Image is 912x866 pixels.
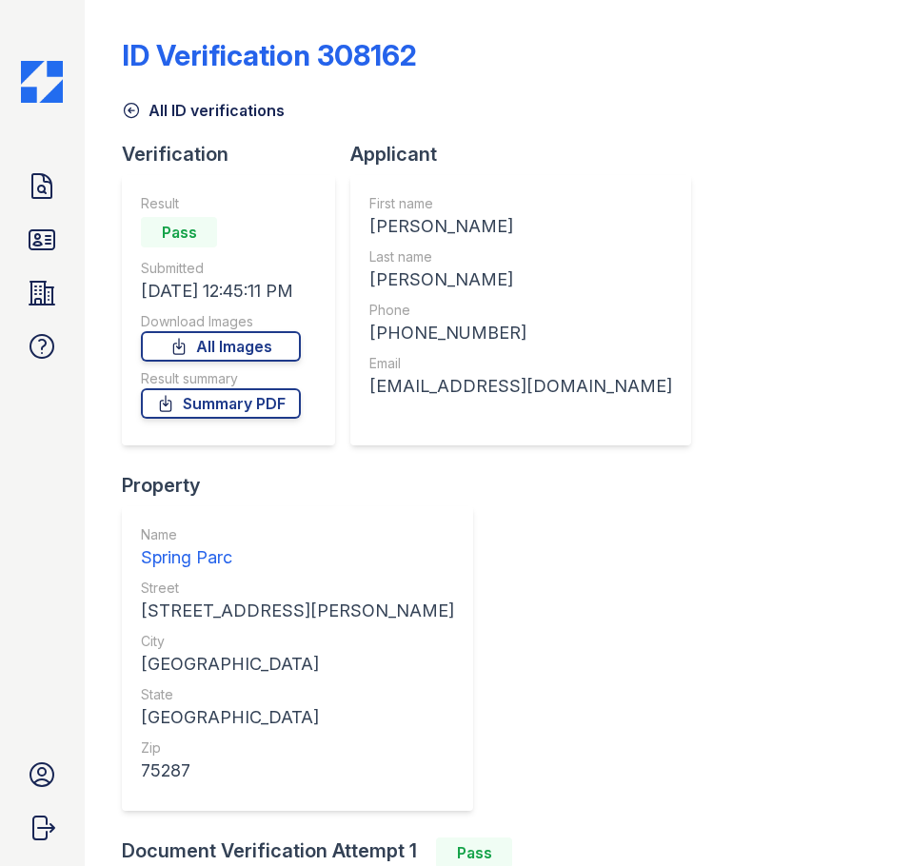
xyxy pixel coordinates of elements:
div: Verification [122,141,350,167]
a: Summary PDF [141,388,301,419]
div: First name [369,194,672,213]
div: Last name [369,247,672,266]
div: [STREET_ADDRESS][PERSON_NAME] [141,598,454,624]
div: Applicant [350,141,706,167]
div: Result [141,194,301,213]
div: [PERSON_NAME] [369,213,672,240]
div: Pass [141,217,217,247]
div: [DATE] 12:45:11 PM [141,278,301,305]
div: [PHONE_NUMBER] [369,320,672,346]
div: [EMAIL_ADDRESS][DOMAIN_NAME] [369,373,672,400]
div: 75287 [141,758,454,784]
a: All ID verifications [122,99,285,122]
div: Download Images [141,312,301,331]
div: Street [141,579,454,598]
a: Name Spring Parc [141,525,454,571]
div: Zip [141,738,454,758]
div: Spring Parc [141,544,454,571]
div: Result summary [141,369,301,388]
div: Email [369,354,672,373]
div: [GEOGRAPHIC_DATA] [141,651,454,678]
div: ID Verification 308162 [122,38,417,72]
a: All Images [141,331,301,362]
div: Phone [369,301,672,320]
div: City [141,632,454,651]
div: [GEOGRAPHIC_DATA] [141,704,454,731]
div: State [141,685,454,704]
div: Name [141,525,454,544]
img: CE_Icon_Blue-c292c112584629df590d857e76928e9f676e5b41ef8f769ba2f05ee15b207248.png [21,61,63,103]
div: Submitted [141,259,301,278]
div: Property [122,472,488,499]
div: [PERSON_NAME] [369,266,672,293]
